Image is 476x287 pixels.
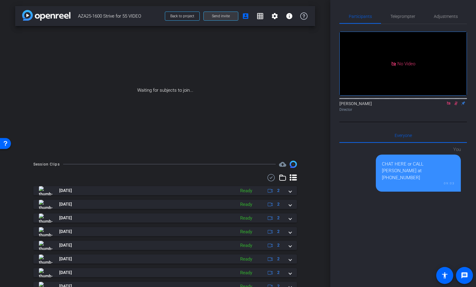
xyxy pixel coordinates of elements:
div: Director [339,107,467,112]
mat-expansion-panel-header: thumb-nail[DATE]Ready2 [33,186,297,195]
span: [DATE] [59,228,72,235]
mat-icon: grid_on [257,12,264,20]
span: Everyone [395,133,412,138]
span: [DATE] [59,215,72,221]
mat-icon: message [461,272,468,279]
div: Ready [237,269,255,276]
span: 2 [277,201,280,207]
span: 2 [277,228,280,235]
span: 2 [277,269,280,276]
mat-icon: accessibility [441,272,448,279]
span: 2 [277,187,280,194]
mat-expansion-panel-header: thumb-nail[DATE]Ready2 [33,268,297,277]
div: Ready [237,187,255,194]
button: Back to project [165,12,200,21]
span: Adjustments [434,14,458,19]
img: thumb-nail [39,255,53,264]
span: Send invite [212,14,230,19]
span: 2 [277,242,280,248]
div: Ready [237,242,255,249]
span: [DATE] [59,201,72,207]
div: Ready [237,215,255,222]
img: thumb-nail [39,200,53,209]
div: Ready [237,256,255,263]
div: Ready [237,228,255,235]
mat-icon: settings [271,12,278,20]
span: [DATE] [59,242,72,248]
div: 09:03 [382,181,455,186]
img: thumb-nail [39,227,53,236]
button: Send invite [203,12,238,21]
div: Ready [237,201,255,208]
img: Session clips [290,161,297,168]
img: thumb-nail [39,214,53,223]
img: thumb-nail [39,268,53,277]
mat-expansion-panel-header: thumb-nail[DATE]Ready2 [33,241,297,250]
span: 2 [277,215,280,221]
span: Teleprompter [390,14,415,19]
span: 2 [277,256,280,262]
div: Session Clips [33,161,60,167]
mat-icon: info [286,12,293,20]
span: No Video [397,61,415,66]
div: You [376,146,461,153]
span: [DATE] [59,256,72,262]
img: thumb-nail [39,241,53,250]
span: Back to project [170,14,194,18]
mat-icon: cloud_upload [279,161,286,168]
span: [DATE] [59,187,72,194]
div: CHAT HERE or CALL [PERSON_NAME] at [PHONE_NUMBER] [382,161,455,181]
span: AZA25-1600 Strive for 55 VIDEO [78,10,161,22]
img: app-logo [22,10,70,21]
mat-expansion-panel-header: thumb-nail[DATE]Ready2 [33,200,297,209]
span: Participants [349,14,372,19]
mat-expansion-panel-header: thumb-nail[DATE]Ready2 [33,214,297,223]
mat-expansion-panel-header: thumb-nail[DATE]Ready2 [33,255,297,264]
span: [DATE] [59,269,72,276]
mat-expansion-panel-header: thumb-nail[DATE]Ready2 [33,227,297,236]
mat-icon: account_box [242,12,249,20]
span: Destinations for your clips [279,161,286,168]
img: thumb-nail [39,186,53,195]
div: [PERSON_NAME] [339,101,467,112]
div: Waiting for subjects to join... [15,26,315,155]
